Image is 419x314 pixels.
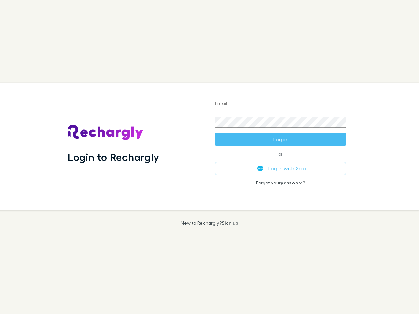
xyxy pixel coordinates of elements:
button: Log in [215,133,346,146]
a: password [281,180,303,185]
h1: Login to Rechargly [68,151,159,163]
p: New to Rechargly? [181,220,239,226]
p: Forgot your ? [215,180,346,185]
img: Rechargly's Logo [68,125,144,140]
a: Sign up [222,220,238,226]
img: Xero's logo [257,166,263,171]
button: Log in with Xero [215,162,346,175]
